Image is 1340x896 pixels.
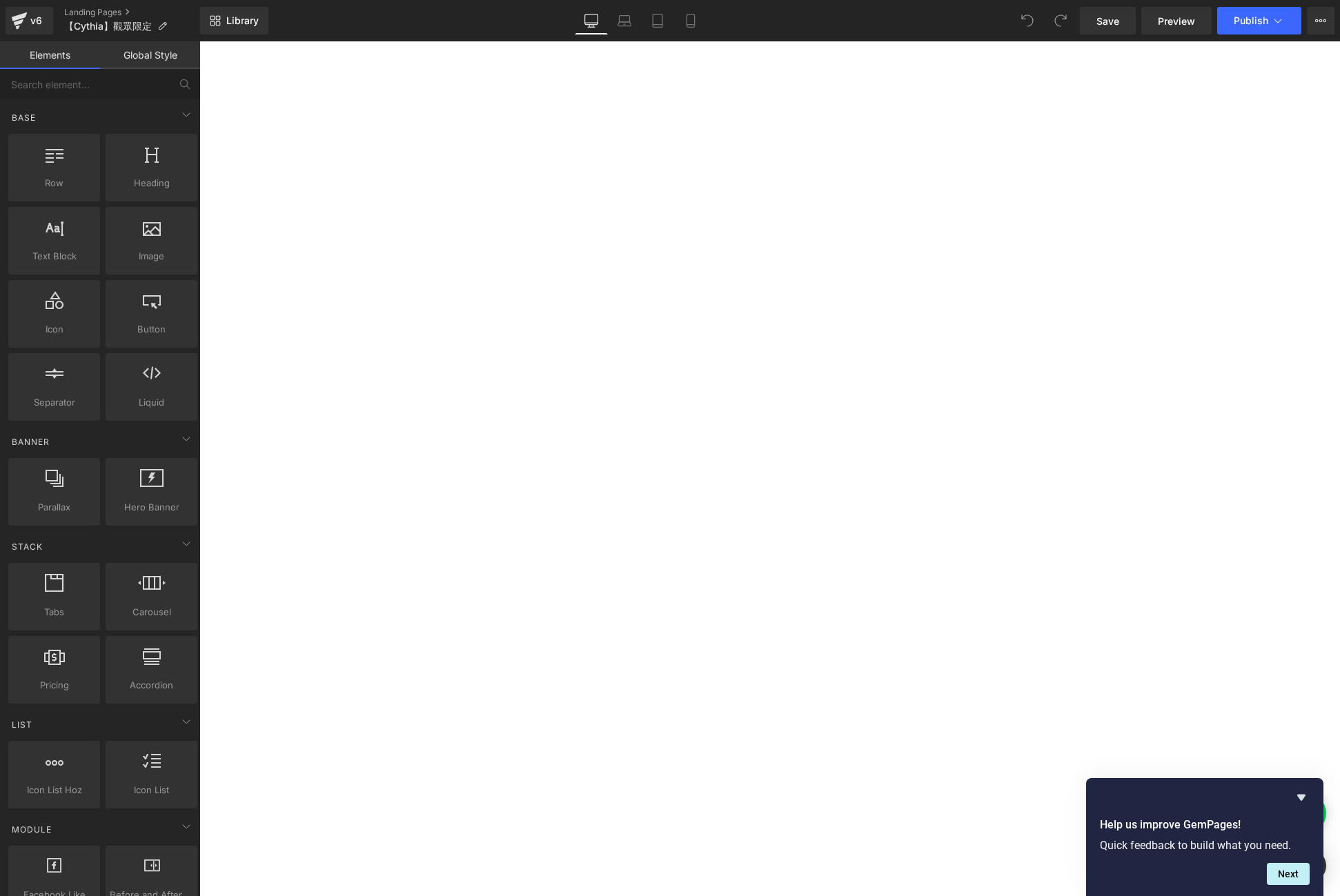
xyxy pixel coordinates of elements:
[110,176,193,190] span: Heading
[110,678,193,693] span: Accordion
[1100,817,1310,833] h2: Help us improve GemPages!
[28,12,45,30] div: v6
[110,249,193,263] span: Image
[10,111,37,124] span: Base
[12,783,96,797] span: Icon List Hoz
[1293,789,1310,806] button: Hide survey
[110,783,193,797] span: Icon List
[1096,14,1119,28] span: Save
[608,7,641,34] a: Laptop
[1047,7,1074,34] button: Redo
[10,435,51,448] span: Banner
[12,500,96,515] span: Parallax
[1014,7,1041,34] button: Undo
[12,322,96,337] span: Icon
[64,21,152,32] span: 【Cythia】觀眾限定
[1158,14,1195,28] span: Preview
[6,7,53,34] a: v6
[1217,7,1301,34] button: Publish
[100,41,200,69] a: Global Style
[10,823,53,836] span: Module
[226,14,259,27] span: Library
[110,395,193,410] span: Liquid
[1100,789,1310,885] div: Help us improve GemPages!
[64,7,200,18] a: Landing Pages
[110,322,193,337] span: Button
[110,605,193,619] span: Carousel
[1100,839,1310,852] p: Quick feedback to build what you need.
[674,7,707,34] a: Mobile
[641,7,674,34] a: Tablet
[1267,863,1310,885] button: Next question
[12,249,96,263] span: Text Block
[1307,7,1334,34] button: More
[10,718,34,731] span: List
[1234,15,1268,26] span: Publish
[110,500,193,515] span: Hero Banner
[12,395,96,410] span: Separator
[12,605,96,619] span: Tabs
[10,540,44,553] span: Stack
[12,176,96,190] span: Row
[1141,7,1212,34] a: Preview
[200,7,268,34] a: New Library
[12,678,96,693] span: Pricing
[575,7,608,34] a: Desktop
